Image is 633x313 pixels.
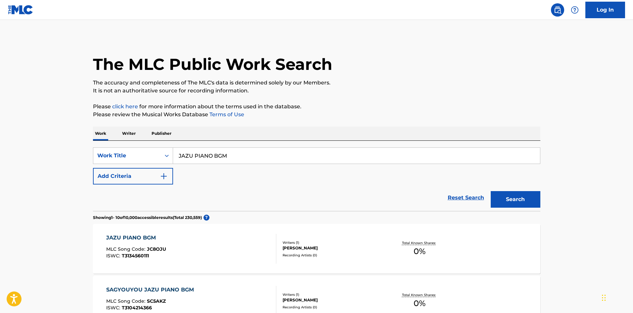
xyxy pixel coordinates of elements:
span: T3134560111 [122,253,149,259]
div: [PERSON_NAME] [283,245,383,251]
a: Public Search [551,3,564,17]
div: JAZU PIANO BGM [106,234,166,242]
span: SC5AKZ [147,298,166,304]
img: search [554,6,562,14]
span: 0 % [414,297,426,309]
p: The accuracy and completeness of The MLC's data is determined solely by our Members. [93,79,540,87]
a: Log In [585,2,625,18]
span: ISWC : [106,305,122,311]
p: Please review the Musical Works Database [93,111,540,119]
div: Recording Artists ( 0 ) [283,305,383,310]
p: Publisher [150,127,173,140]
a: Terms of Use [208,111,244,118]
div: Recording Artists ( 0 ) [283,253,383,258]
span: MLC Song Code : [106,246,147,252]
p: Total Known Shares: [402,240,437,245]
img: MLC Logo [8,5,33,15]
div: SAGYOUYOU JAZU PIANO BGM [106,286,197,294]
p: Showing 1 - 10 of 10,000 accessible results (Total 230,559 ) [93,215,202,221]
a: JAZU PIANO BGMMLC Song Code:JC8OJUISWC:T3134560111Writers (1)[PERSON_NAME]Recording Artists (0)To... [93,224,540,274]
img: 9d2ae6d4665cec9f34b9.svg [160,172,168,180]
div: Writers ( 1 ) [283,292,383,297]
div: [PERSON_NAME] [283,297,383,303]
div: Help [568,3,581,17]
a: click here [112,103,138,110]
button: Search [491,191,540,208]
p: It is not an authoritative source for recording information. [93,87,540,95]
iframe: Chat Widget [600,281,633,313]
span: ISWC : [106,253,122,259]
span: 0 % [414,245,426,257]
a: Reset Search [444,190,487,205]
p: Please for more information about the terms used in the database. [93,103,540,111]
div: Writers ( 1 ) [283,240,383,245]
span: T3104214366 [122,305,152,311]
span: ? [203,215,209,221]
p: Work [93,127,108,140]
p: Total Known Shares: [402,292,437,297]
button: Add Criteria [93,168,173,184]
span: JC8OJU [147,246,166,252]
h1: The MLC Public Work Search [93,54,332,74]
div: Drag [602,288,606,308]
img: help [571,6,579,14]
p: Writer [120,127,138,140]
div: Work Title [97,152,157,160]
form: Search Form [93,147,540,211]
span: MLC Song Code : [106,298,147,304]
